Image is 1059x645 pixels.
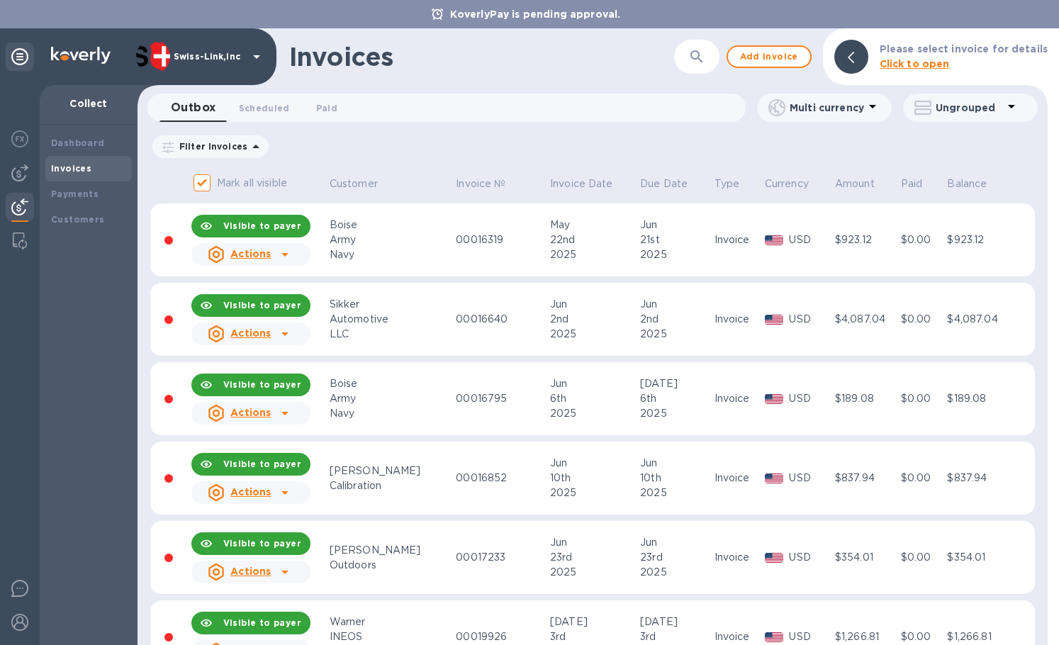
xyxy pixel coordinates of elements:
[947,176,987,191] p: Balance
[789,232,831,247] p: USD
[456,550,546,565] div: 00017233
[835,471,897,486] div: $837.94
[901,176,923,191] p: Paid
[789,550,831,565] p: USD
[715,629,761,644] div: Invoice
[640,247,710,262] div: 2025
[640,327,710,342] div: 2025
[330,176,396,191] span: Customer
[640,535,710,550] div: Jun
[640,629,710,644] div: 3rd
[936,101,1003,115] p: Ungrouped
[765,473,784,483] img: USD
[330,464,452,478] div: [PERSON_NAME]
[174,140,247,152] p: Filter Invoices
[550,406,636,421] div: 2025
[765,553,784,563] img: USD
[835,391,897,406] div: $189.08
[789,471,831,486] p: USD
[51,96,126,111] p: Collect
[715,312,761,327] div: Invoice
[443,7,628,21] p: KoverlyPay is pending approval.
[51,214,105,225] b: Customers
[835,629,897,644] div: $1,266.81
[456,312,546,327] div: 00016640
[550,565,636,580] div: 2025
[550,535,636,550] div: Jun
[765,315,784,325] img: USD
[223,220,301,231] b: Visible to payer
[456,176,524,191] span: Invoice №
[835,550,897,565] div: $354.01
[947,471,1009,486] div: $837.94
[727,45,812,68] button: Add invoice
[835,232,897,247] div: $923.12
[230,486,271,498] u: Actions
[765,235,784,245] img: USD
[230,327,271,339] u: Actions
[550,615,636,629] div: [DATE]
[640,550,710,565] div: 23rd
[223,459,301,469] b: Visible to payer
[223,300,301,310] b: Visible to payer
[550,176,632,191] span: Invoice Date
[947,629,1009,644] div: $1,266.81
[223,538,301,549] b: Visible to payer
[789,391,831,406] p: USD
[947,550,1009,565] div: $354.01
[640,471,710,486] div: 10th
[835,176,893,191] span: Amount
[456,629,546,644] div: 00019926
[51,138,105,148] b: Dashboard
[947,232,1009,247] div: $923.12
[550,218,636,232] div: May
[550,312,636,327] div: 2nd
[715,471,761,486] div: Invoice
[289,42,393,72] h1: Invoices
[330,176,378,191] p: Customer
[239,101,290,116] span: Scheduled
[330,406,452,421] div: Navy
[456,471,546,486] div: 00016852
[715,176,740,191] p: Type
[765,632,784,642] img: USD
[174,52,245,62] p: Swiss-Link,Inc
[640,486,710,500] div: 2025
[223,617,301,628] b: Visible to payer
[230,248,271,259] u: Actions
[947,312,1009,327] div: $4,087.04
[11,130,28,147] img: Foreign exchange
[880,43,1048,55] b: Please select invoice for details
[456,232,546,247] div: 00016319
[640,615,710,629] div: [DATE]
[765,176,827,191] span: Currency
[330,376,452,391] div: Boise
[947,391,1009,406] div: $189.08
[330,232,452,247] div: Army
[640,176,688,191] p: Due Date
[765,394,784,404] img: USD
[901,391,943,406] div: $0.00
[51,47,111,64] img: Logo
[901,629,943,644] div: $0.00
[739,48,799,65] span: Add invoice
[640,391,710,406] div: 6th
[550,629,636,644] div: 3rd
[880,58,950,69] b: Click to open
[640,176,706,191] span: Due Date
[789,629,831,644] p: USD
[835,176,875,191] p: Amount
[901,471,943,486] div: $0.00
[765,176,809,191] p: Currency
[550,376,636,391] div: Jun
[550,471,636,486] div: 10th
[640,456,710,471] div: Jun
[223,379,301,390] b: Visible to payer
[715,550,761,565] div: Invoice
[901,312,943,327] div: $0.00
[947,176,1005,191] span: Balance
[330,297,452,312] div: Sikker
[550,486,636,500] div: 2025
[550,297,636,312] div: Jun
[217,176,287,191] p: Mark all visible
